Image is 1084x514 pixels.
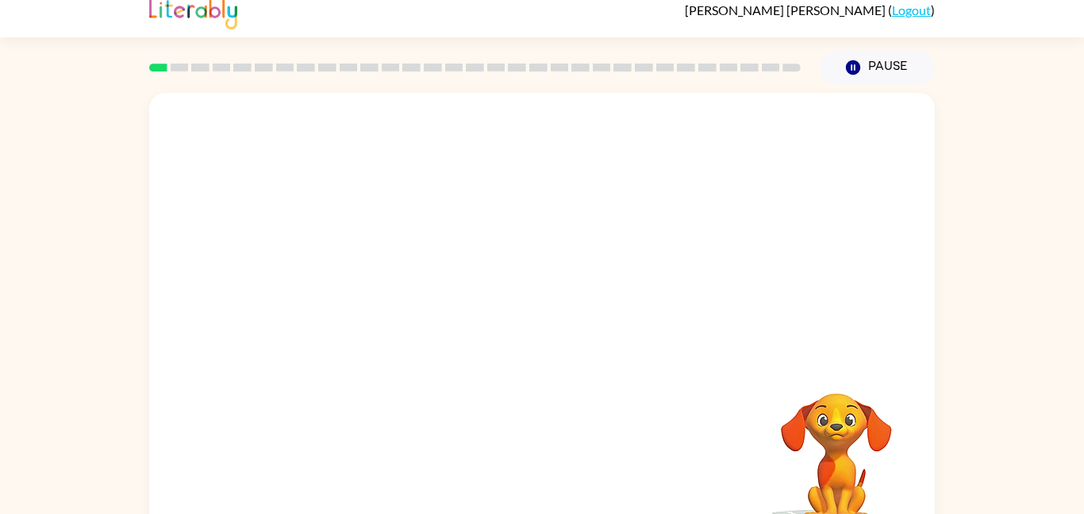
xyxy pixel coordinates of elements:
button: Pause [820,49,935,86]
div: ( ) [685,2,935,17]
a: Logout [892,2,931,17]
span: [PERSON_NAME] [PERSON_NAME] [685,2,888,17]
